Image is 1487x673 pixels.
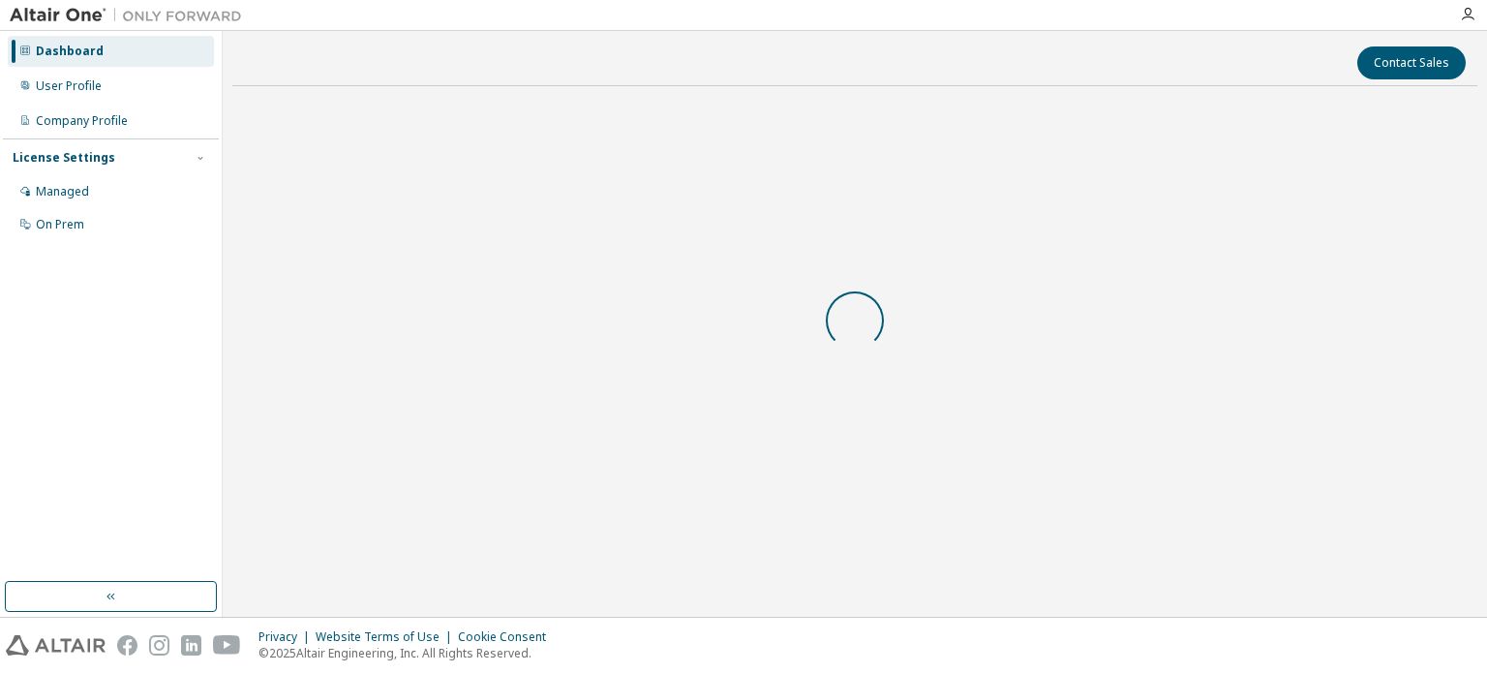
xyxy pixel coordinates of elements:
[258,645,558,661] p: © 2025 Altair Engineering, Inc. All Rights Reserved.
[213,635,241,656] img: youtube.svg
[316,629,458,645] div: Website Terms of Use
[1357,46,1466,79] button: Contact Sales
[36,184,89,199] div: Managed
[6,635,106,656] img: altair_logo.svg
[458,629,558,645] div: Cookie Consent
[36,78,102,94] div: User Profile
[36,217,84,232] div: On Prem
[258,629,316,645] div: Privacy
[117,635,137,656] img: facebook.svg
[181,635,201,656] img: linkedin.svg
[10,6,252,25] img: Altair One
[149,635,169,656] img: instagram.svg
[36,113,128,129] div: Company Profile
[36,44,104,59] div: Dashboard
[13,150,115,166] div: License Settings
